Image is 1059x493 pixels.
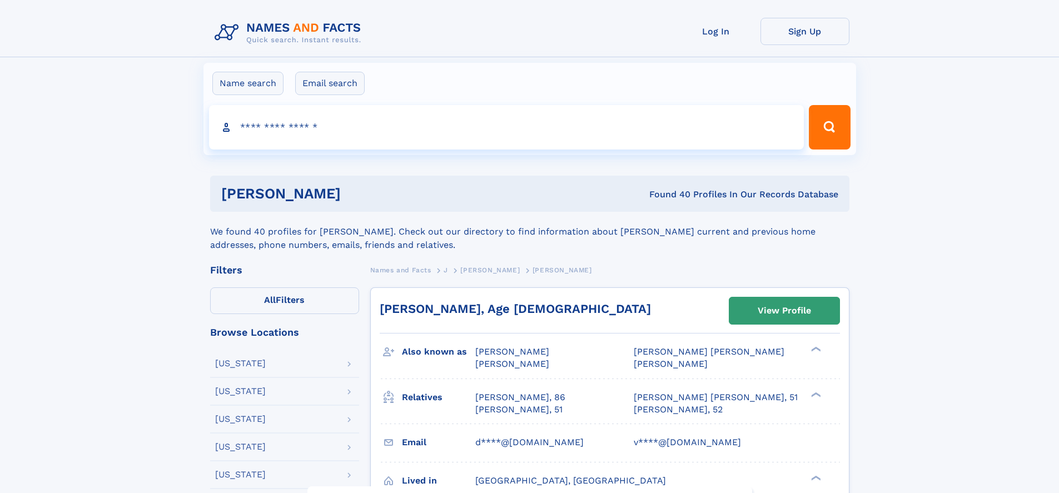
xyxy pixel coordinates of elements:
div: [US_STATE] [215,442,266,451]
div: ❯ [808,346,822,353]
a: [PERSON_NAME] [460,263,520,277]
a: Sign Up [760,18,849,45]
h3: Relatives [402,388,475,407]
span: [PERSON_NAME] [533,266,592,274]
span: [GEOGRAPHIC_DATA], [GEOGRAPHIC_DATA] [475,475,666,486]
div: [US_STATE] [215,415,266,424]
a: Names and Facts [370,263,431,277]
input: search input [209,105,804,150]
div: View Profile [758,298,811,323]
span: All [264,295,276,305]
h3: Email [402,433,475,452]
div: [US_STATE] [215,470,266,479]
h1: [PERSON_NAME] [221,187,495,201]
div: Filters [210,265,359,275]
a: Log In [672,18,760,45]
a: J [444,263,448,277]
div: [US_STATE] [215,387,266,396]
span: [PERSON_NAME] [475,358,549,369]
a: [PERSON_NAME] [PERSON_NAME], 51 [634,391,798,404]
span: [PERSON_NAME] [460,266,520,274]
label: Email search [295,72,365,95]
a: [PERSON_NAME], 51 [475,404,563,416]
img: Logo Names and Facts [210,18,370,48]
div: [US_STATE] [215,359,266,368]
div: ❯ [808,391,822,398]
button: Search Button [809,105,850,150]
span: [PERSON_NAME] [634,358,708,369]
div: Found 40 Profiles In Our Records Database [495,188,838,201]
span: J [444,266,448,274]
div: We found 40 profiles for [PERSON_NAME]. Check out our directory to find information about [PERSON... [210,212,849,252]
a: [PERSON_NAME], Age [DEMOGRAPHIC_DATA] [380,302,651,316]
span: [PERSON_NAME] [475,346,549,357]
h3: Lived in [402,471,475,490]
div: Browse Locations [210,327,359,337]
h3: Also known as [402,342,475,361]
span: [PERSON_NAME] [PERSON_NAME] [634,346,784,357]
label: Name search [212,72,284,95]
label: Filters [210,287,359,314]
a: [PERSON_NAME], 52 [634,404,723,416]
a: View Profile [729,297,839,324]
div: ❯ [808,474,822,481]
a: [PERSON_NAME], 86 [475,391,565,404]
